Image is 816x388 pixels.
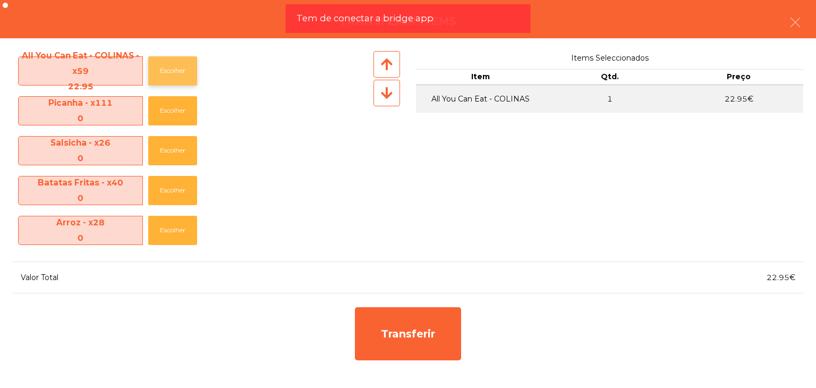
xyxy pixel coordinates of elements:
[767,273,795,282] span: 22.95€
[416,85,545,113] td: All You Can Eat - COLINAS
[19,230,142,246] div: 0
[674,85,803,113] td: 22.95€
[19,215,142,246] span: Arroz - x28
[148,216,197,245] button: Escolher
[19,135,142,166] span: Salsicha - x26
[19,175,142,206] span: Batatas Fritas - x40
[19,150,142,166] div: 0
[19,48,142,95] span: All You Can Eat - COLINAS - x59
[148,96,197,125] button: Escolher
[148,176,197,205] button: Escolher
[19,190,142,206] div: 0
[416,69,545,85] th: Item
[148,56,197,86] button: Escolher
[416,51,803,65] span: Items Seleccionados
[19,111,142,126] div: 0
[545,85,674,113] td: 1
[296,12,433,25] span: Tem de conectar a bridge app
[545,69,674,85] th: Qtd.
[355,307,461,360] div: Transferir
[148,136,197,165] button: Escolher
[19,79,142,94] div: 22.95
[21,273,58,282] span: Valor Total
[674,69,803,85] th: Preço
[19,95,142,126] span: Picanha - x111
